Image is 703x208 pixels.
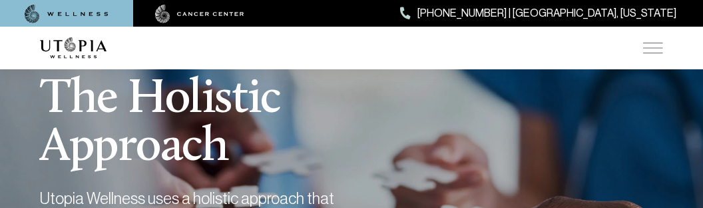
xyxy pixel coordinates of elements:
img: cancer center [155,5,244,23]
h1: The Holistic Approach [40,43,433,172]
img: wellness [25,5,109,23]
span: [PHONE_NUMBER] | [GEOGRAPHIC_DATA], [US_STATE] [417,5,676,22]
a: [PHONE_NUMBER] | [GEOGRAPHIC_DATA], [US_STATE] [400,5,676,22]
img: icon-hamburger [643,43,663,53]
img: logo [40,37,107,59]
